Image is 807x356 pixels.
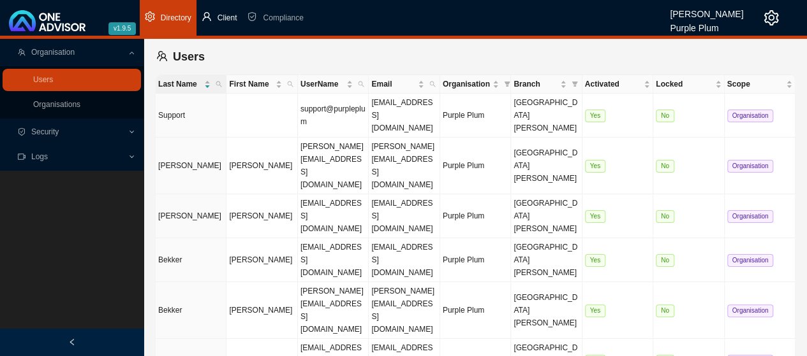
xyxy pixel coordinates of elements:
[156,238,226,282] td: Bekker
[68,338,76,346] span: left
[727,110,774,122] span: Organisation
[514,78,557,90] span: Branch
[727,254,774,267] span: Organisation
[213,75,225,93] span: search
[511,282,582,339] td: [GEOGRAPHIC_DATA][PERSON_NAME]
[440,94,511,138] td: Purple Plum
[585,78,641,90] span: Activated
[31,127,59,136] span: Security
[298,238,369,282] td: [EMAIL_ADDRESS][DOMAIN_NAME]
[656,304,674,317] span: No
[173,50,205,63] span: Users
[429,81,436,87] span: search
[501,75,513,93] span: filter
[156,282,226,339] td: Bekker
[9,10,85,31] img: 2df55531c6924b55f21c4cf5d4484680-logo-light.svg
[511,194,582,238] td: [GEOGRAPHIC_DATA][PERSON_NAME]
[226,138,297,194] td: [PERSON_NAME]
[369,282,440,339] td: [PERSON_NAME][EMAIL_ADDRESS][DOMAIN_NAME]
[298,75,369,94] th: UserName
[585,254,605,267] span: Yes
[287,81,293,87] span: search
[18,128,26,136] span: safety-certificate
[216,81,222,87] span: search
[656,110,674,122] span: No
[156,94,226,138] td: Support
[358,81,364,87] span: search
[202,11,212,22] span: user
[108,22,136,35] span: v1.9.5
[585,110,605,122] span: Yes
[369,75,440,94] th: Email
[369,238,440,282] td: [EMAIL_ADDRESS][DOMAIN_NAME]
[569,75,581,93] span: filter
[226,194,297,238] td: [PERSON_NAME]
[33,75,53,84] a: Users
[653,75,724,94] th: Locked
[33,100,80,109] a: Organisations
[31,48,75,57] span: Organisation
[572,81,578,87] span: filter
[585,210,605,223] span: Yes
[511,138,582,194] td: [GEOGRAPHIC_DATA][PERSON_NAME]
[145,11,155,22] span: setting
[440,138,511,194] td: Purple Plum
[727,78,784,90] span: Scope
[440,194,511,238] td: Purple Plum
[440,75,511,94] th: Organisation
[504,81,510,87] span: filter
[656,254,674,267] span: No
[298,138,369,194] td: [PERSON_NAME][EMAIL_ADDRESS][DOMAIN_NAME]
[511,238,582,282] td: [GEOGRAPHIC_DATA][PERSON_NAME]
[226,75,297,94] th: First Name
[218,13,237,22] span: Client
[156,194,226,238] td: [PERSON_NAME]
[31,152,48,161] span: Logs
[670,3,743,17] div: [PERSON_NAME]
[298,282,369,339] td: [PERSON_NAME][EMAIL_ADDRESS][DOMAIN_NAME]
[263,13,303,22] span: Compliance
[727,304,774,317] span: Organisation
[764,10,779,25] span: setting
[226,282,297,339] td: [PERSON_NAME]
[725,75,796,94] th: Scope
[440,282,511,339] td: Purple Plum
[582,75,653,94] th: Activated
[427,75,438,93] span: search
[285,75,296,93] span: search
[369,194,440,238] td: [EMAIL_ADDRESS][DOMAIN_NAME]
[229,78,272,90] span: First Name
[226,238,297,282] td: [PERSON_NAME]
[156,50,168,62] span: team
[443,78,490,90] span: Organisation
[656,160,674,173] span: No
[161,13,191,22] span: Directory
[371,78,415,90] span: Email
[585,304,605,317] span: Yes
[355,75,367,93] span: search
[727,160,774,173] span: Organisation
[18,48,26,56] span: team
[298,194,369,238] td: [EMAIL_ADDRESS][DOMAIN_NAME]
[440,238,511,282] td: Purple Plum
[727,210,774,223] span: Organisation
[670,17,743,31] div: Purple Plum
[298,94,369,138] td: support@purpleplum
[656,210,674,223] span: No
[511,94,582,138] td: [GEOGRAPHIC_DATA][PERSON_NAME]
[18,153,26,160] span: video-camera
[511,75,582,94] th: Branch
[656,78,712,90] span: Locked
[585,160,605,173] span: Yes
[300,78,344,90] span: UserName
[156,138,226,194] td: [PERSON_NAME]
[369,94,440,138] td: [EMAIL_ADDRESS][DOMAIN_NAME]
[247,11,257,22] span: safety
[158,78,202,90] span: Last Name
[369,138,440,194] td: [PERSON_NAME][EMAIL_ADDRESS][DOMAIN_NAME]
